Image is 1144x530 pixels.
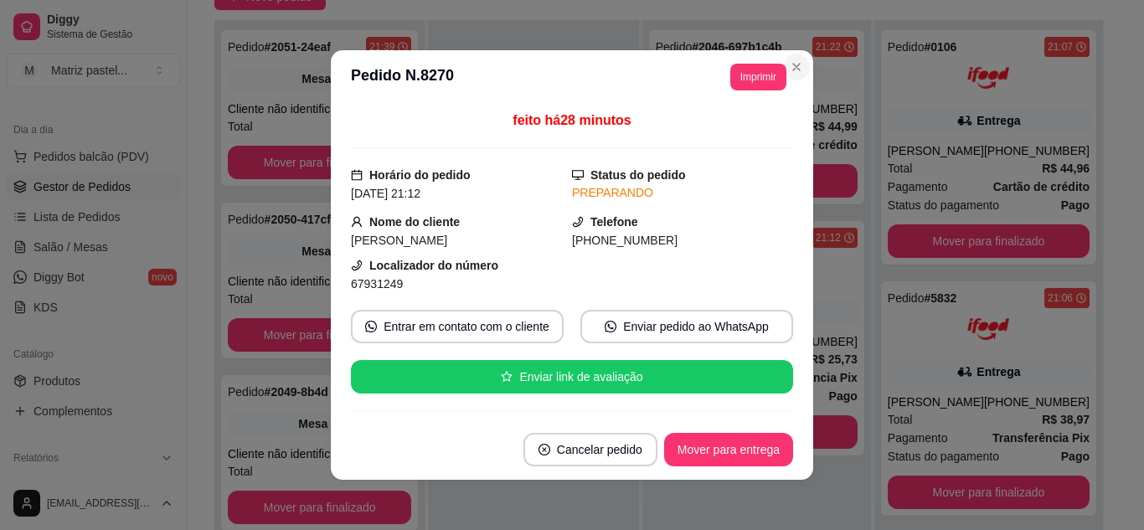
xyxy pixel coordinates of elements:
[351,216,363,228] span: user
[369,215,460,229] strong: Nome do cliente
[369,168,471,182] strong: Horário do pedido
[783,54,810,80] button: Close
[351,310,564,343] button: whats-appEntrar em contato com o cliente
[351,360,793,394] button: starEnviar link de avaliação
[605,321,616,332] span: whats-app
[572,169,584,181] span: desktop
[365,321,377,332] span: whats-app
[351,169,363,181] span: calendar
[501,371,513,383] span: star
[572,184,793,202] div: PREPARANDO
[572,234,678,247] span: [PHONE_NUMBER]
[664,433,793,466] button: Mover para entrega
[351,260,363,271] span: phone
[580,310,793,343] button: whats-appEnviar pedido ao WhatsApp
[523,433,657,466] button: close-circleCancelar pedido
[351,64,454,90] h3: Pedido N. 8270
[590,168,686,182] strong: Status do pedido
[730,64,786,90] button: Imprimir
[590,215,638,229] strong: Telefone
[369,259,498,272] strong: Localizador do número
[351,187,420,200] span: [DATE] 21:12
[539,444,550,455] span: close-circle
[351,234,447,247] span: [PERSON_NAME]
[572,216,584,228] span: phone
[351,277,403,291] span: 67931249
[513,113,631,127] span: feito há 28 minutos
